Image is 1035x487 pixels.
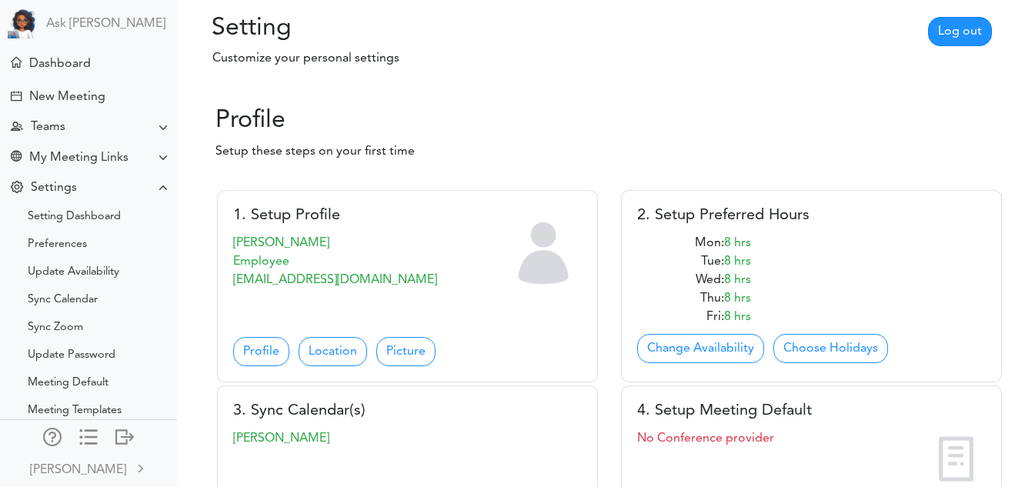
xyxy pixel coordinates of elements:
[115,428,134,443] div: Log out
[43,428,62,443] div: Manage Members and Externals
[724,274,751,286] span: 8 hrs
[29,151,129,165] div: My Meeting Links
[30,461,126,479] div: [PERSON_NAME]
[28,407,122,415] div: Meeting Templates
[637,429,986,448] p: No Conference provider
[376,337,436,366] a: Picture
[28,296,98,304] div: Sync Calendar
[79,428,98,443] div: Show only icons
[11,151,22,165] div: Share Meeting Link
[11,91,22,102] div: Creating Meeting
[31,181,77,195] div: Settings
[29,57,91,72] div: Dashboard
[233,237,437,286] span: [PERSON_NAME] Employee [EMAIL_ADDRESS][DOMAIN_NAME]
[637,334,764,363] a: Change Availability
[79,428,98,449] a: Change side menu
[724,237,751,249] span: 8 hrs
[637,402,986,420] h5: 4. Setup Meeting Default
[233,402,582,420] h5: 3. Sync Calendar(s)
[299,337,367,366] a: Location
[11,181,23,195] div: Change Settings
[637,234,724,326] div: Mon: Tue: Wed: Thu: Fri:
[724,311,751,323] span: 8 hrs
[233,206,582,225] h5: 1. Setup Profile
[773,334,888,363] a: Choose Holidays
[637,206,986,225] h5: 2. Setup Preferred Hours
[28,269,119,276] div: Update Availability
[724,292,751,305] span: 8 hrs
[189,14,452,43] h2: Setting
[215,88,1023,135] div: Profile
[11,57,22,68] div: Home
[928,17,992,46] a: Log out
[215,142,1023,161] p: Setup these steps on your first time
[28,241,87,249] div: Preferences
[189,49,790,68] p: Customize your personal settings
[233,429,582,448] p: [PERSON_NAME]
[28,379,109,387] div: Meeting Default
[46,17,165,32] a: Ask [PERSON_NAME]
[28,324,83,332] div: Sync Zoom
[29,90,105,105] div: New Meeting
[505,215,582,292] img: user-off.png
[28,352,115,359] div: Update Password
[233,337,289,366] a: Profile
[2,451,175,485] a: [PERSON_NAME]
[28,213,121,221] div: Setting Dashboard
[8,8,38,38] img: Powered by TEAMCAL AI
[724,255,751,268] span: 8 hrs
[31,120,65,135] div: Teams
